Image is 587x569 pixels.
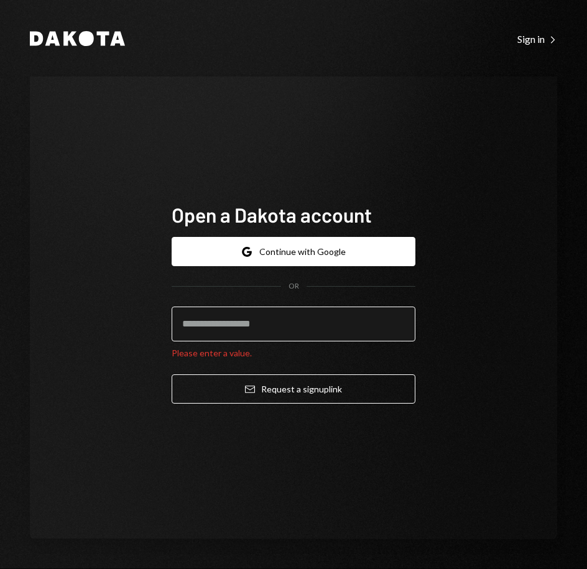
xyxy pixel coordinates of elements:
[517,33,557,45] div: Sign in
[289,281,299,292] div: OR
[172,202,415,227] h1: Open a Dakota account
[172,237,415,266] button: Continue with Google
[517,32,557,45] a: Sign in
[172,346,415,359] div: Please enter a value.
[172,374,415,404] button: Request a signuplink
